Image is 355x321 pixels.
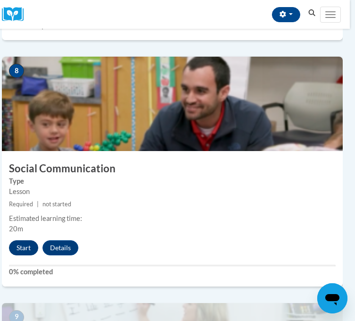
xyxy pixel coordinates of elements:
img: Course Image [2,57,343,151]
span: | [37,201,39,208]
a: Cox Campus [2,7,30,22]
button: Search [305,8,319,19]
label: 0% completed [9,267,336,277]
span: 8 [9,64,24,78]
button: Account Settings [272,7,300,22]
span: 20m [9,225,23,233]
span: not started [42,201,71,208]
img: Logo brand [2,7,30,22]
button: Start [9,240,38,255]
label: Type [9,176,336,186]
button: Details [42,240,78,255]
iframe: Button to launch messaging window [317,283,347,313]
div: Estimated learning time: [9,213,336,224]
div: Lesson [9,186,336,197]
span: Required [9,201,33,208]
h3: Social Communication [2,161,343,176]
